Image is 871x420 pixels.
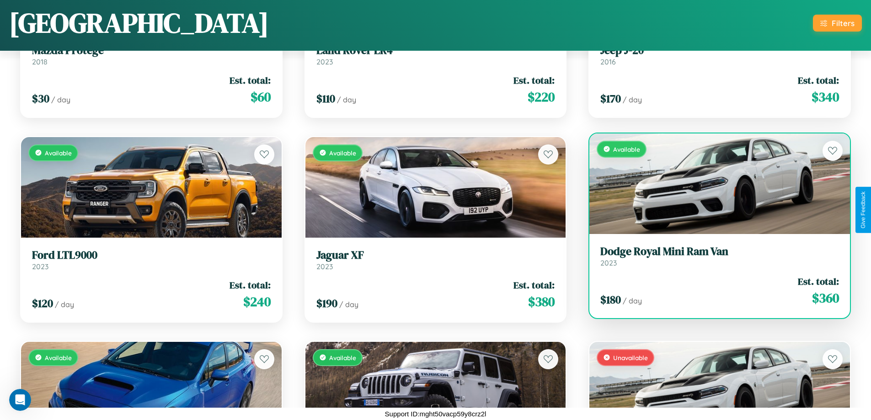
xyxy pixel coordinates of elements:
[243,292,271,311] span: $ 240
[337,95,356,104] span: / day
[600,57,616,66] span: 2016
[329,149,356,157] span: Available
[623,95,642,104] span: / day
[32,57,48,66] span: 2018
[316,262,333,271] span: 2023
[329,354,356,362] span: Available
[32,249,271,262] h3: Ford LTL9000
[32,44,271,57] h3: Mazda Protege
[813,15,862,32] button: Filters
[316,249,555,271] a: Jaguar XF2023
[32,296,53,311] span: $ 120
[316,57,333,66] span: 2023
[600,245,839,267] a: Dodge Royal Mini Ram Van2023
[600,44,839,57] h3: Jeep J-20
[32,44,271,66] a: Mazda Protege2018
[600,44,839,66] a: Jeep J-202016
[623,296,642,305] span: / day
[513,278,555,292] span: Est. total:
[55,300,74,309] span: / day
[32,262,48,271] span: 2023
[812,289,839,307] span: $ 360
[832,18,855,28] div: Filters
[600,91,621,106] span: $ 170
[613,354,648,362] span: Unavailable
[230,278,271,292] span: Est. total:
[9,389,31,411] iframe: Intercom live chat
[316,249,555,262] h3: Jaguar XF
[600,258,617,267] span: 2023
[45,354,72,362] span: Available
[528,292,555,311] span: $ 380
[45,149,72,157] span: Available
[385,408,486,420] p: Support ID: mght50vacp59y8crz2l
[230,74,271,87] span: Est. total:
[798,74,839,87] span: Est. total:
[600,245,839,258] h3: Dodge Royal Mini Ram Van
[316,44,555,57] h3: Land Rover LR4
[32,91,49,106] span: $ 30
[613,145,640,153] span: Available
[32,249,271,271] a: Ford LTL90002023
[9,4,269,42] h1: [GEOGRAPHIC_DATA]
[316,44,555,66] a: Land Rover LR42023
[600,292,621,307] span: $ 180
[812,88,839,106] span: $ 340
[316,91,335,106] span: $ 110
[251,88,271,106] span: $ 60
[798,275,839,288] span: Est. total:
[339,300,358,309] span: / day
[316,296,337,311] span: $ 190
[51,95,70,104] span: / day
[528,88,555,106] span: $ 220
[860,191,866,229] div: Give Feedback
[513,74,555,87] span: Est. total:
